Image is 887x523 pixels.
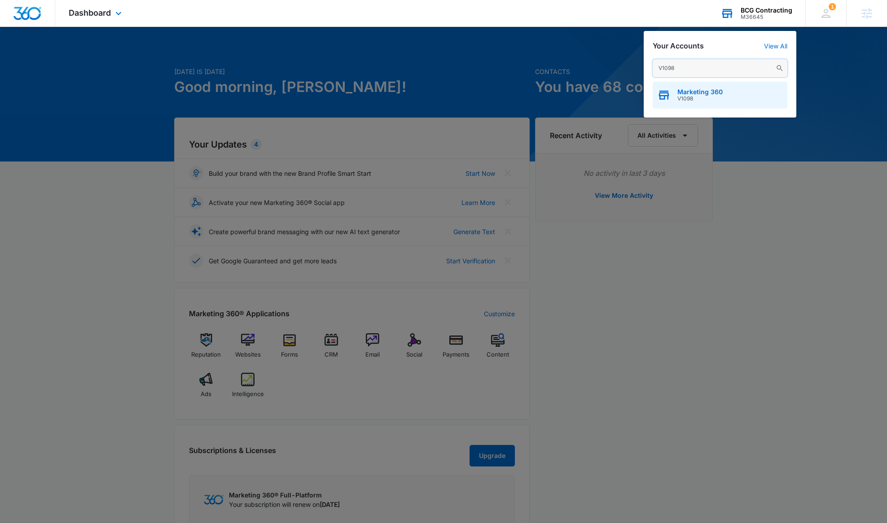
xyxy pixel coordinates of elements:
div: notifications count [829,3,836,10]
div: account id [741,14,792,20]
span: 1 [829,3,836,10]
span: Dashboard [69,8,111,17]
span: V1098 [677,96,723,102]
h2: Your Accounts [653,42,704,50]
button: Marketing 360V1098 [653,82,787,109]
input: Search Accounts [653,59,787,77]
a: View All [764,42,787,50]
div: account name [741,7,792,14]
span: Marketing 360 [677,88,723,96]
